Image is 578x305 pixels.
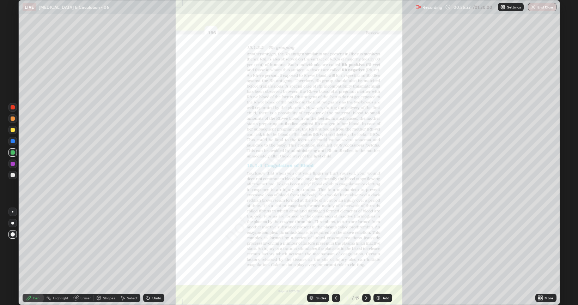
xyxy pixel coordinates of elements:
p: LIVE [25,4,34,10]
div: 11 [343,296,350,300]
div: Eraser [80,296,91,300]
div: Highlight [53,296,68,300]
div: Undo [152,296,161,300]
div: 19 [355,295,359,301]
img: class-settings-icons [500,4,506,10]
p: Recording [422,5,442,10]
div: / [352,296,354,300]
img: recording.375f2c34.svg [415,4,421,10]
div: Select [127,296,138,300]
div: More [544,296,553,300]
div: Slides [316,296,326,300]
img: add-slide-button [376,295,381,301]
p: [MEDICAL_DATA] & Circulation - 06 [39,4,109,10]
div: Add [383,296,389,300]
button: End Class [528,3,556,11]
p: Settings [507,5,521,9]
div: Pen [33,296,39,300]
div: Shapes [103,296,115,300]
img: end-class-cross [530,4,536,10]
